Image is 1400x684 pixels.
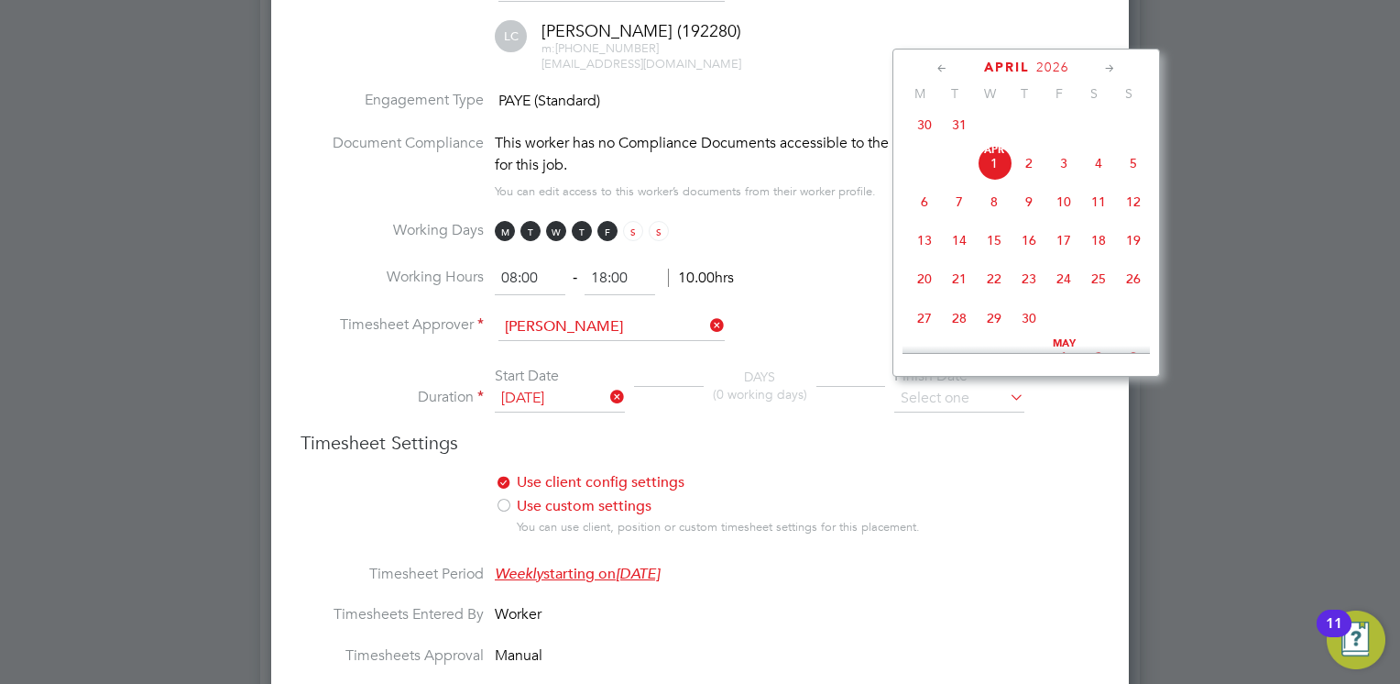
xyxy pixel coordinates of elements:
[977,301,1012,336] span: 29
[495,385,625,413] input: Select one
[1081,146,1116,181] span: 4
[1012,261,1046,296] span: 23
[541,56,741,72] span: [EMAIL_ADDRESS][DOMAIN_NAME]
[1081,261,1116,296] span: 25
[907,184,942,219] span: 6
[1036,60,1069,75] span: 2026
[1077,85,1111,102] span: S
[1326,623,1342,647] div: 11
[597,221,618,241] span: F
[517,520,962,535] div: You can use client, position or custom timesheet settings for this placement.
[1116,184,1151,219] span: 12
[495,565,543,583] em: Weekly
[1012,184,1046,219] span: 9
[541,40,555,56] span: m:
[301,268,484,287] label: Working Hours
[1007,85,1042,102] span: T
[495,181,876,203] div: You can edit access to this worker’s documents from their worker profile.
[1012,223,1046,258] span: 16
[301,565,484,584] label: Timesheet Period
[301,388,484,407] label: Duration
[907,107,942,142] span: 30
[498,92,600,110] span: PAYE (Standard)
[977,146,1012,155] span: Apr
[585,262,655,295] input: 17:00
[541,40,659,56] span: [PHONE_NUMBER]
[569,269,581,287] span: ‐
[977,223,1012,258] span: 15
[713,386,807,403] span: (0 working days)
[301,91,484,110] label: Engagement Type
[498,314,725,341] input: Search for...
[1116,261,1151,296] span: 26
[942,223,977,258] span: 14
[301,221,484,240] label: Working Days
[942,301,977,336] span: 28
[1012,146,1046,181] span: 2
[301,132,484,199] label: Document Compliance
[520,221,541,241] span: T
[301,431,1099,455] h3: Timesheet Settings
[1081,184,1116,219] span: 11
[495,262,565,295] input: 08:00
[1046,339,1081,374] span: 1
[1327,611,1385,669] button: Open Resource Center, 11 new notifications
[1012,301,1046,336] span: 30
[977,261,1012,296] span: 22
[1116,339,1151,374] span: 3
[546,221,566,241] span: W
[1081,223,1116,258] span: 18
[1046,223,1081,258] span: 17
[301,315,484,335] label: Timesheet Approver
[495,132,1099,176] div: This worker has no Compliance Documents accessible to the End Hirer and might not qualify for thi...
[907,223,942,258] span: 13
[907,301,942,336] span: 27
[495,646,542,665] span: Manual
[984,60,1030,75] span: April
[977,146,1012,181] span: 1
[1116,223,1151,258] span: 19
[942,261,977,296] span: 21
[1042,85,1077,102] span: F
[1046,184,1081,219] span: 10
[495,367,625,386] div: Start Date
[649,221,669,241] span: S
[704,369,816,402] div: DAYS
[495,221,515,241] span: M
[495,497,948,516] label: Use custom settings
[902,85,937,102] span: M
[1046,261,1081,296] span: 24
[972,85,1007,102] span: W
[668,269,734,287] span: 10.00hrs
[1046,146,1081,181] span: 3
[942,107,977,142] span: 31
[495,473,948,492] label: Use client config settings
[1046,339,1081,348] span: May
[1081,339,1116,374] span: 2
[937,85,972,102] span: T
[301,646,484,666] label: Timesheets Approval
[942,184,977,219] span: 7
[616,565,660,583] em: [DATE]
[977,184,1012,219] span: 8
[907,261,942,296] span: 20
[572,221,592,241] span: T
[495,20,527,52] span: LC
[541,20,741,41] span: [PERSON_NAME] (192280)
[894,385,1024,413] input: Select one
[301,605,484,624] label: Timesheets Entered By
[623,221,643,241] span: S
[495,565,660,583] span: starting on
[1116,146,1151,181] span: 5
[1111,85,1146,102] span: S
[495,605,541,623] span: Worker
